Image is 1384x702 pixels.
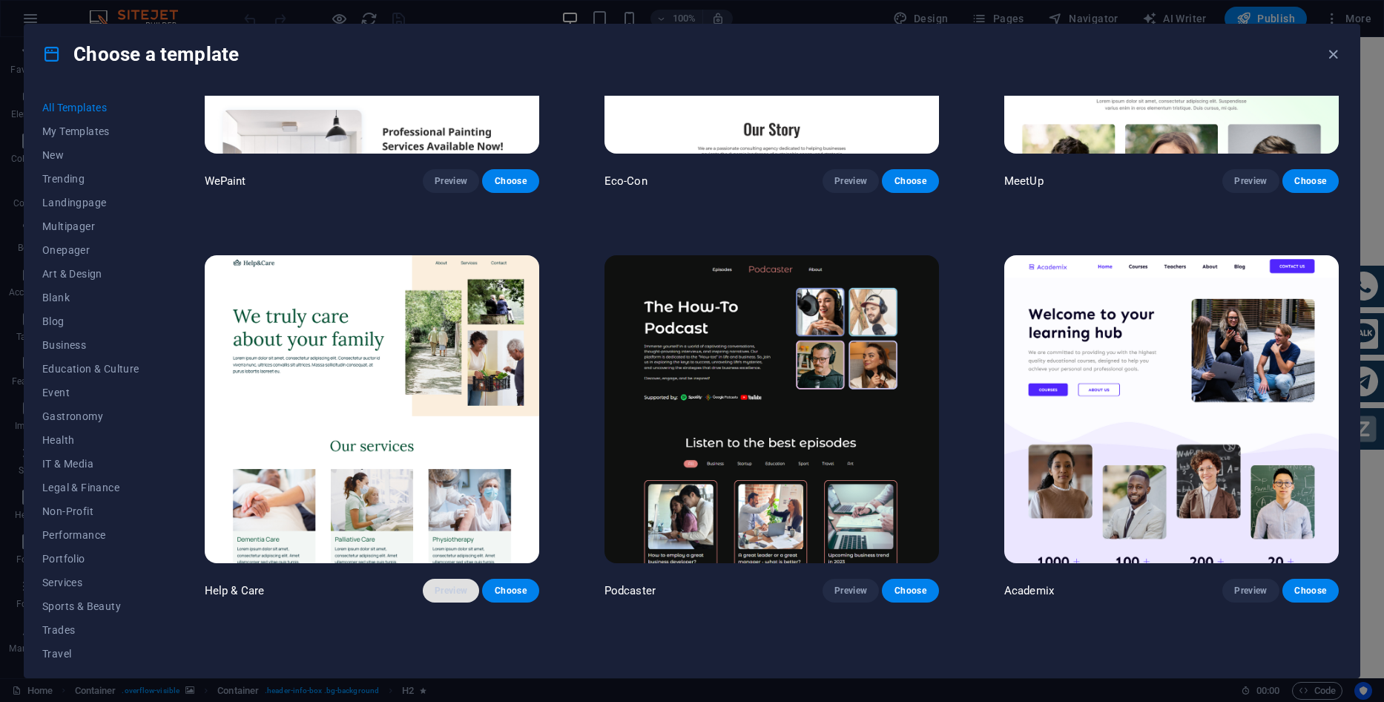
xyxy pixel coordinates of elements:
[42,96,139,119] button: All Templates
[482,579,538,603] button: Choose
[42,553,139,565] span: Portfolio
[1004,255,1339,564] img: Academix
[604,174,647,188] p: Eco-Con
[42,482,139,493] span: Legal & Finance
[1282,579,1339,603] button: Choose
[42,571,139,594] button: Services
[423,169,479,193] button: Preview
[42,577,139,588] span: Services
[834,585,867,597] span: Preview
[42,523,139,547] button: Performance
[1004,583,1054,598] p: Academix
[42,309,139,333] button: Blog
[1234,175,1267,187] span: Preview
[42,458,139,470] span: IT & Media
[42,244,139,256] span: Onepager
[42,149,139,161] span: New
[894,585,926,597] span: Choose
[42,529,139,541] span: Performance
[1234,585,1267,597] span: Preview
[423,579,479,603] button: Preview
[42,357,139,381] button: Education & Culture
[42,167,139,191] button: Trending
[882,579,938,603] button: Choose
[435,175,467,187] span: Preview
[42,119,139,143] button: My Templates
[1004,174,1044,188] p: MeetUp
[823,579,879,603] button: Preview
[205,255,539,564] img: Help & Care
[42,428,139,452] button: Health
[42,594,139,618] button: Sports & Beauty
[42,268,139,280] span: Art & Design
[42,214,139,238] button: Multipager
[482,169,538,193] button: Choose
[42,505,139,517] span: Non-Profit
[205,174,246,188] p: WePaint
[42,102,139,114] span: All Templates
[42,333,139,357] button: Business
[42,387,139,398] span: Event
[1294,175,1327,187] span: Choose
[882,169,938,193] button: Choose
[42,410,139,422] span: Gastronomy
[42,292,139,304] span: Blank
[42,642,139,666] button: Travel
[604,583,656,598] p: Podcaster
[42,339,139,351] span: Business
[1294,585,1327,597] span: Choose
[42,315,139,327] span: Blog
[205,583,265,598] p: Help & Care
[834,175,867,187] span: Preview
[42,42,239,66] h4: Choose a template
[42,476,139,499] button: Legal & Finance
[1222,169,1279,193] button: Preview
[42,600,139,612] span: Sports & Beauty
[42,363,139,375] span: Education & Culture
[42,452,139,476] button: IT & Media
[42,499,139,523] button: Non-Profit
[42,648,139,660] span: Travel
[604,255,939,564] img: Podcaster
[42,238,139,262] button: Onepager
[42,624,139,636] span: Trades
[494,585,527,597] span: Choose
[42,191,139,214] button: Landingpage
[494,175,527,187] span: Choose
[42,197,139,209] span: Landingpage
[42,404,139,428] button: Gastronomy
[42,547,139,571] button: Portfolio
[42,220,139,232] span: Multipager
[435,585,467,597] span: Preview
[894,175,926,187] span: Choose
[42,143,139,167] button: New
[42,618,139,642] button: Trades
[1282,169,1339,193] button: Choose
[42,381,139,404] button: Event
[42,286,139,309] button: Blank
[1222,579,1279,603] button: Preview
[42,125,139,137] span: My Templates
[42,173,139,185] span: Trending
[823,169,879,193] button: Preview
[42,434,139,446] span: Health
[42,262,139,286] button: Art & Design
